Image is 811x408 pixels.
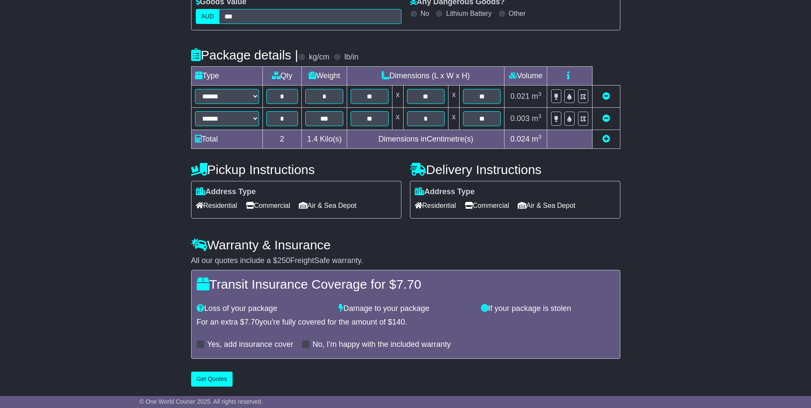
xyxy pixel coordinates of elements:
td: Dimensions (L x W x H) [347,67,504,86]
a: Remove this item [602,92,610,101]
span: © One World Courier 2025. All rights reserved. [139,398,263,405]
td: Volume [504,67,547,86]
td: x [392,108,403,130]
span: 0.021 [510,92,530,101]
span: 0.024 [510,135,530,143]
span: m [532,114,542,123]
div: Loss of your package [192,304,335,313]
td: 2 [262,130,302,149]
label: Address Type [415,187,475,197]
span: Air & Sea Depot [518,199,575,212]
label: lb/in [344,53,358,62]
sup: 3 [538,91,542,97]
sup: 3 [538,133,542,140]
span: 7.70 [245,318,260,326]
label: Lithium Battery [446,9,492,18]
td: x [448,108,460,130]
span: Commercial [246,199,290,212]
h4: Package details | [191,48,298,62]
div: All our quotes include a $ FreightSafe warranty. [191,256,620,266]
td: Dimensions in Centimetre(s) [347,130,504,149]
h4: Delivery Instructions [410,163,620,177]
a: Remove this item [602,114,610,123]
span: 0.003 [510,114,530,123]
span: Air & Sea Depot [299,199,357,212]
td: Kilo(s) [302,130,347,149]
label: Address Type [196,187,256,197]
label: kg/cm [309,53,329,62]
span: Residential [196,199,237,212]
td: Total [191,130,262,149]
a: Add new item [602,135,610,143]
div: If your package is stolen [477,304,619,313]
button: Get Quotes [191,372,233,387]
h4: Pickup Instructions [191,163,401,177]
span: 250 [277,256,290,265]
h4: Transit Insurance Coverage for $ [197,277,615,291]
td: x [392,86,403,108]
td: Weight [302,67,347,86]
span: Commercial [465,199,509,212]
h4: Warranty & Insurance [191,238,620,252]
span: 7.70 [396,277,421,291]
span: 1.4 [307,135,318,143]
label: AUD [196,9,220,24]
label: No [421,9,429,18]
label: Other [509,9,526,18]
div: Damage to your package [334,304,477,313]
td: x [448,86,460,108]
span: m [532,135,542,143]
label: No, I'm happy with the included warranty [313,340,451,349]
span: Residential [415,199,456,212]
div: For an extra $ you're fully covered for the amount of $ . [197,318,615,327]
td: Type [191,67,262,86]
label: Yes, add insurance cover [207,340,293,349]
span: m [532,92,542,101]
span: 140 [392,318,405,326]
td: Qty [262,67,302,86]
sup: 3 [538,113,542,119]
